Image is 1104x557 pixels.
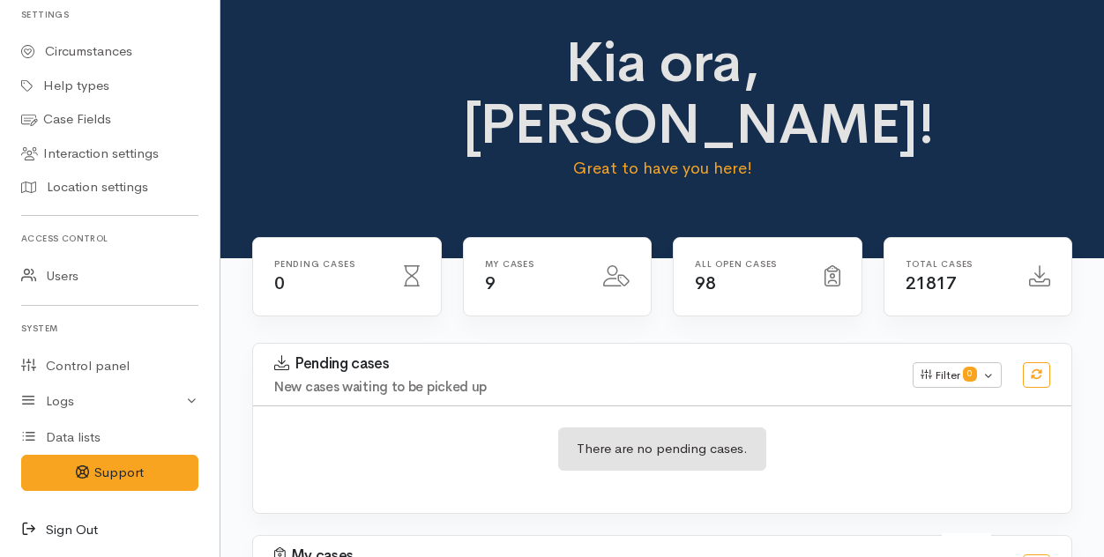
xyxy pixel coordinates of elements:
h6: My cases [485,259,583,269]
h4: New cases waiting to be picked up [274,380,891,395]
button: Filter0 [913,362,1002,389]
span: 0 [963,367,977,381]
h6: Access control [21,227,198,250]
h6: All Open cases [695,259,803,269]
h6: System [21,316,198,340]
h6: Settings [21,3,198,26]
span: 98 [695,272,715,294]
button: Support [21,455,198,491]
h3: Pending cases [274,355,891,373]
h6: Total cases [906,259,1009,269]
span: 21817 [906,272,957,294]
p: Great to have you here! [463,156,862,181]
span: 9 [485,272,496,294]
div: There are no pending cases. [558,427,766,471]
h1: Kia ora, [PERSON_NAME]! [463,32,862,156]
h6: Pending cases [274,259,383,269]
span: 0 [274,272,285,294]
